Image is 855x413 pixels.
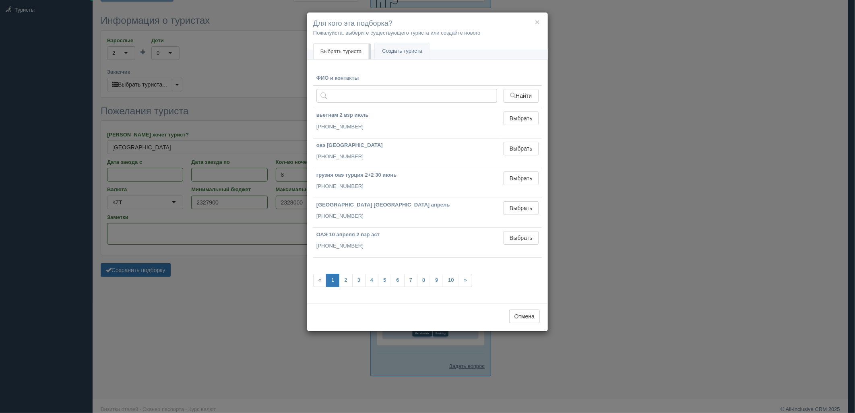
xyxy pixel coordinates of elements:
th: ФИО и контакты [313,71,500,86]
a: 5 [378,274,391,287]
a: 6 [391,274,404,287]
a: Выбрать туриста [313,43,369,60]
button: × [535,18,540,26]
input: Поиск по ФИО, паспорту или контактам [316,89,497,103]
a: 2 [339,274,352,287]
a: 10 [443,274,459,287]
a: 7 [404,274,417,287]
a: 9 [430,274,443,287]
p: [PHONE_NUMBER] [316,213,497,220]
button: Выбрать [504,142,539,155]
b: вьетнам 2 взр июль [316,112,369,118]
button: Отмена [509,310,540,323]
p: [PHONE_NUMBER] [316,153,497,161]
a: 8 [417,274,430,287]
b: оаэ [GEOGRAPHIC_DATA] [316,142,383,148]
a: 3 [352,274,366,287]
b: ОАЭ 10 апреля 2 взр аст [316,231,380,237]
p: [PHONE_NUMBER] [316,183,497,190]
a: » [459,274,472,287]
b: грузия оаэ турция 2+2 30 июнь [316,172,397,178]
button: Выбрать [504,171,539,185]
span: « [313,274,326,287]
button: Выбрать [504,231,539,245]
button: Выбрать [504,201,539,215]
p: [PHONE_NUMBER] [316,242,497,250]
a: 4 [365,274,378,287]
p: Пожалуйста, выберите существующего туриста или создайте нового [313,29,542,37]
button: Выбрать [504,112,539,125]
a: Создать туриста [375,43,430,60]
h4: Для кого эта подборка? [313,19,542,29]
a: 1 [326,274,339,287]
p: [PHONE_NUMBER] [316,123,497,131]
b: [GEOGRAPHIC_DATA] [GEOGRAPHIC_DATA] апрель [316,202,450,208]
button: Найти [504,89,539,103]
